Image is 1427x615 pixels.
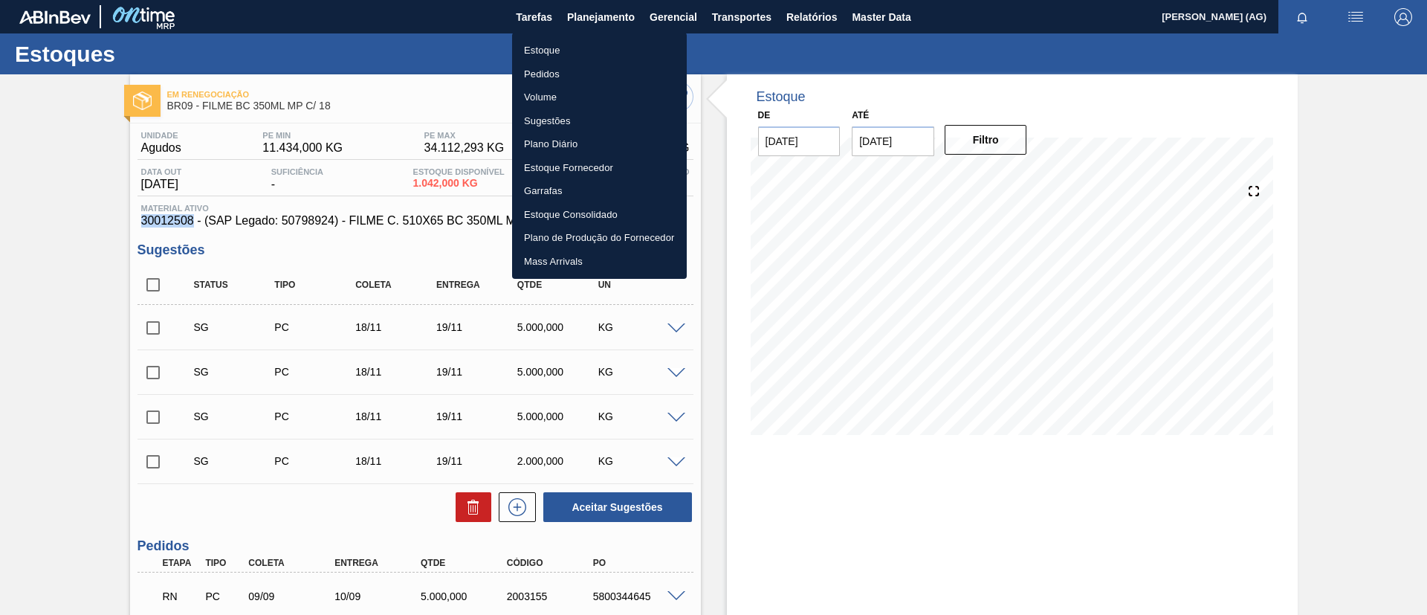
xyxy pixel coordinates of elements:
a: Plano Diário [512,132,687,156]
a: Garrafas [512,179,687,203]
a: Plano de Produção do Fornecedor [512,226,687,250]
a: Estoque Fornecedor [512,156,687,180]
a: Pedidos [512,62,687,86]
a: Estoque [512,39,687,62]
a: Volume [512,86,687,109]
a: Estoque Consolidado [512,203,687,227]
a: Mass Arrivals [512,250,687,274]
a: Sugestões [512,109,687,133]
